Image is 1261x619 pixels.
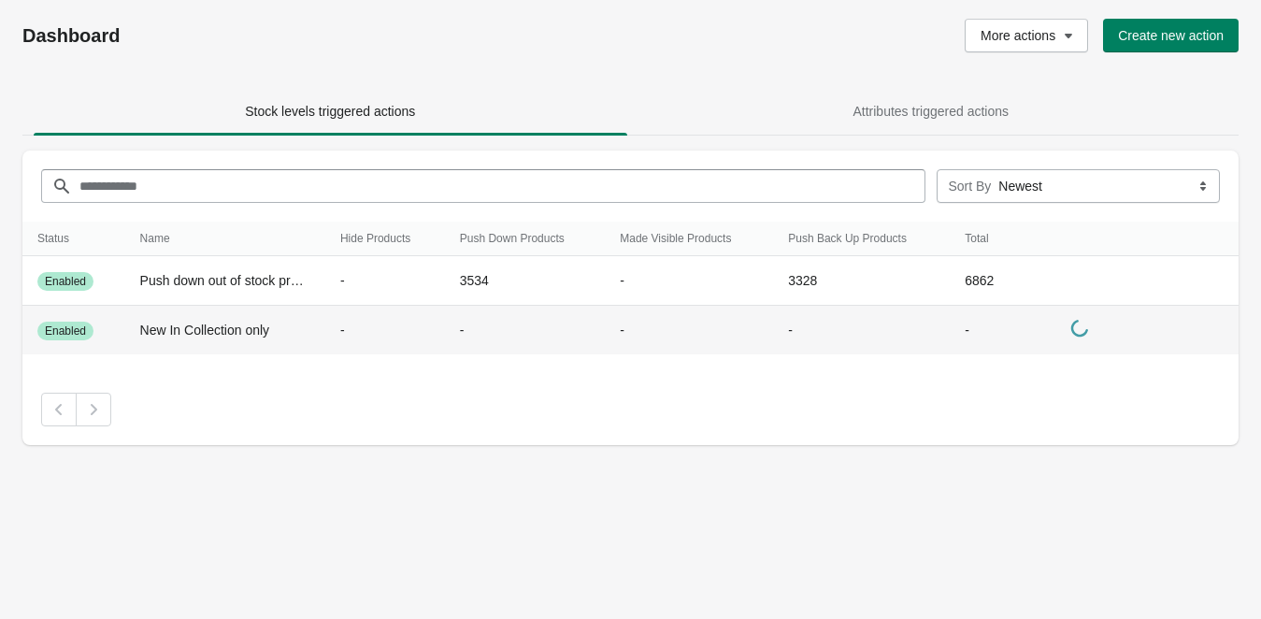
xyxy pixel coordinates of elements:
[853,104,1009,119] span: Attributes triggered actions
[773,222,950,256] th: Push Back Up Products
[245,104,415,119] span: Stock levels triggered actions
[1118,28,1224,43] span: Create new action
[773,256,950,306] td: 3328
[140,273,329,288] span: Push down out of stock products
[325,306,445,355] td: -
[605,306,773,355] td: -
[981,28,1055,43] span: More actions
[445,256,606,306] td: 3534
[41,393,1220,426] nav: Pagination
[125,222,325,256] th: Name
[950,306,1020,355] td: -
[950,256,1020,306] td: 6862
[950,222,1020,256] th: Total
[45,324,86,338] span: Enabled
[140,323,270,338] span: New In Collection only
[1103,19,1239,52] button: Create new action
[45,274,86,289] span: Enabled
[965,19,1088,52] button: More actions
[22,222,125,256] th: Status
[325,256,445,306] td: -
[445,222,606,256] th: Push Down Products
[773,306,950,355] td: -
[445,306,606,355] td: -
[605,256,773,306] td: -
[22,24,535,47] h1: Dashboard
[605,222,773,256] th: Made Visible Products
[325,222,445,256] th: Hide Products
